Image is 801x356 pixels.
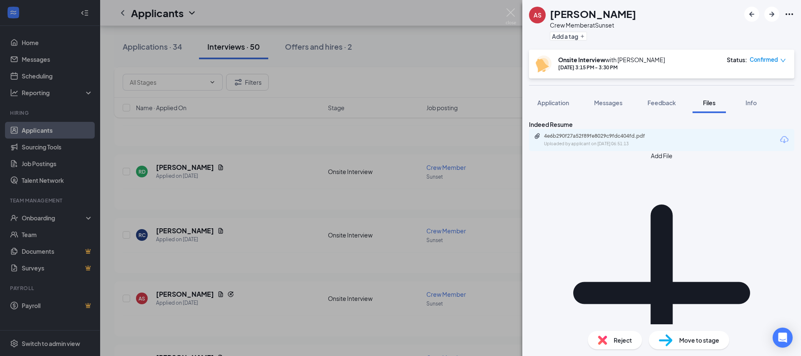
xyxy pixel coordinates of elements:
[744,7,759,22] button: ArrowLeftNew
[647,99,676,106] span: Feedback
[773,328,793,348] div: Open Intercom Messenger
[767,9,777,19] svg: ArrowRight
[747,9,757,19] svg: ArrowLeftNew
[550,21,636,29] div: Crew Member at Sunset
[703,99,715,106] span: Files
[544,141,669,147] div: Uploaded by applicant on [DATE] 06:51:13
[544,133,661,139] div: 4e6b290f27a52f89fe8029c9fdc404fd.pdf
[558,56,605,63] b: Onsite Interview
[534,133,669,147] a: Paperclip4e6b290f27a52f89fe8029c9fdc404fd.pdfUploaded by applicant on [DATE] 06:51:13
[764,7,779,22] button: ArrowRight
[727,56,747,64] div: Status :
[594,99,622,106] span: Messages
[537,99,569,106] span: Application
[580,34,585,39] svg: Plus
[614,336,632,345] span: Reject
[534,11,542,19] div: AS
[558,56,665,64] div: with [PERSON_NAME]
[558,64,665,71] div: [DATE] 3:15 PM - 3:30 PM
[746,99,757,106] span: Info
[750,56,778,64] span: Confirmed
[780,58,786,63] span: down
[679,336,719,345] span: Move to stage
[784,9,794,19] svg: Ellipses
[529,120,794,129] div: Indeed Resume
[550,32,587,40] button: PlusAdd a tag
[779,135,789,145] svg: Download
[534,133,541,139] svg: Paperclip
[550,7,636,21] h1: [PERSON_NAME]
